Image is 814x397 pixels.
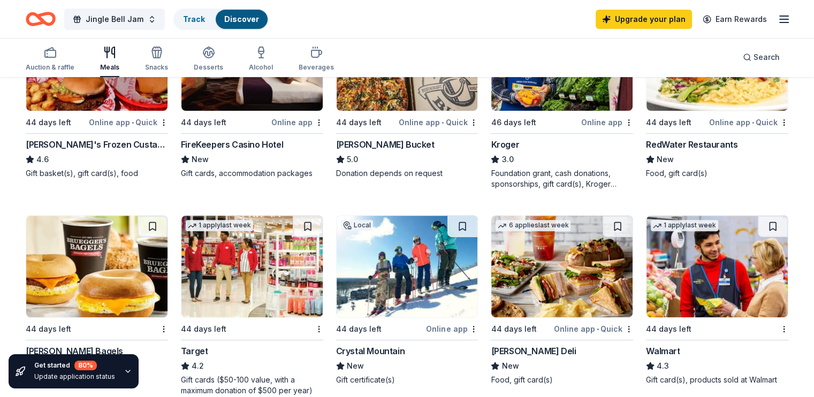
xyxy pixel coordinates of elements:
span: • [132,118,134,127]
div: [PERSON_NAME] Bucket [336,138,435,151]
a: Earn Rewards [696,10,773,29]
div: 44 days left [181,323,226,335]
span: 4.3 [657,360,669,372]
div: Food, gift card(s) [646,168,788,179]
div: Gift card(s), products sold at Walmart [646,375,788,385]
div: Auction & raffle [26,63,74,72]
a: Image for Kroger46 days leftOnline appKroger3.0Foundation grant, cash donations, sponsorships, gi... [491,9,633,189]
div: Online app [271,116,323,129]
div: FireKeepers Casino Hotel [181,138,283,151]
div: Foundation grant, cash donations, sponsorships, gift card(s), Kroger products [491,168,633,189]
button: Jingle Bell Jam [64,9,165,30]
span: Jingle Bell Jam [86,13,143,26]
div: 1 apply last week [651,220,718,231]
span: • [442,118,444,127]
div: 44 days left [181,116,226,129]
div: Online app Quick [89,116,168,129]
div: Local [341,220,373,231]
div: RedWater Restaurants [646,138,737,151]
div: Donation depends on request [336,168,478,179]
span: • [597,325,599,333]
div: Desserts [194,63,223,72]
div: Online app [581,116,633,129]
div: 44 days left [26,116,71,129]
div: Gift cards, accommodation packages [181,168,323,179]
div: Walmart [646,345,680,357]
button: Auction & raffle [26,42,74,77]
div: Kroger [491,138,519,151]
a: Track [183,14,205,24]
span: • [752,118,754,127]
span: New [657,153,674,166]
div: 44 days left [491,323,536,335]
div: 44 days left [646,116,691,129]
a: Image for Bruegger's Bagels44 days left[PERSON_NAME] BagelsNewBagels, food, and gift cards [26,215,168,385]
a: Image for Freddy's Frozen Custard & Steakburgers9 applieslast week44 days leftOnline app•Quick[PE... [26,9,168,179]
span: 3.0 [501,153,513,166]
span: New [501,360,519,372]
div: Gift basket(s), gift card(s), food [26,168,168,179]
div: Crystal Mountain [336,345,405,357]
a: Image for Walmart1 applylast week44 days leftWalmart4.3Gift card(s), products sold at Walmart [646,215,788,385]
img: Image for Bruegger's Bagels [26,216,168,317]
div: 1 apply last week [186,220,253,231]
a: Image for RedWater RestaurantsLocal44 days leftOnline app•QuickRedWater RestaurantsNewFood, gift ... [646,9,788,179]
img: Image for Walmart [646,216,788,317]
img: Image for Crystal Mountain [337,216,478,317]
a: Image for McAlister's Deli6 applieslast week44 days leftOnline app•Quick[PERSON_NAME] DeliNewFood... [491,215,633,385]
div: Update application status [34,372,115,381]
div: 44 days left [336,323,382,335]
div: Alcohol [249,63,273,72]
div: Food, gift card(s) [491,375,633,385]
span: 4.6 [36,153,49,166]
a: Image for FireKeepers Casino HotelLocal44 days leftOnline appFireKeepers Casino HotelNewGift card... [181,9,323,179]
span: Search [754,51,780,64]
div: [PERSON_NAME]'s Frozen Custard & Steakburgers [26,138,168,151]
div: 6 applies last week [496,220,570,231]
a: Image for Crystal MountainLocal44 days leftOnline appCrystal MountainNewGift certificate(s) [336,215,478,385]
img: Image for Target [181,216,323,317]
div: Online app [426,322,478,335]
a: Upgrade your plan [596,10,692,29]
div: 44 days left [646,323,691,335]
div: 80 % [74,361,97,370]
button: Alcohol [249,42,273,77]
span: New [347,360,364,372]
img: Image for McAlister's Deli [491,216,633,317]
button: TrackDiscover [173,9,269,30]
div: Gift certificate(s) [336,375,478,385]
span: 4.2 [192,360,204,372]
span: 5.0 [347,153,358,166]
div: Snacks [145,63,168,72]
div: Target [181,345,208,357]
div: [PERSON_NAME] Deli [491,345,576,357]
span: New [192,153,209,166]
div: Get started [34,361,115,370]
div: Beverages [299,63,334,72]
button: Snacks [145,42,168,77]
div: 44 days left [336,116,382,129]
div: [PERSON_NAME] Bagels [26,345,123,357]
button: Meals [100,42,119,77]
button: Beverages [299,42,334,77]
div: Online app Quick [399,116,478,129]
a: Home [26,6,56,32]
div: Online app Quick [709,116,788,129]
a: Discover [224,14,259,24]
div: 44 days left [26,323,71,335]
a: Image for Target1 applylast week44 days leftTarget4.2Gift cards ($50-100 value, with a maximum do... [181,215,323,396]
div: 46 days left [491,116,536,129]
a: Image for Rusty Bucket2 applieslast week44 days leftOnline app•Quick[PERSON_NAME] Bucket5.0Donati... [336,9,478,179]
button: Desserts [194,42,223,77]
div: Meals [100,63,119,72]
div: Online app Quick [554,322,633,335]
div: Gift cards ($50-100 value, with a maximum donation of $500 per year) [181,375,323,396]
button: Search [734,47,788,68]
